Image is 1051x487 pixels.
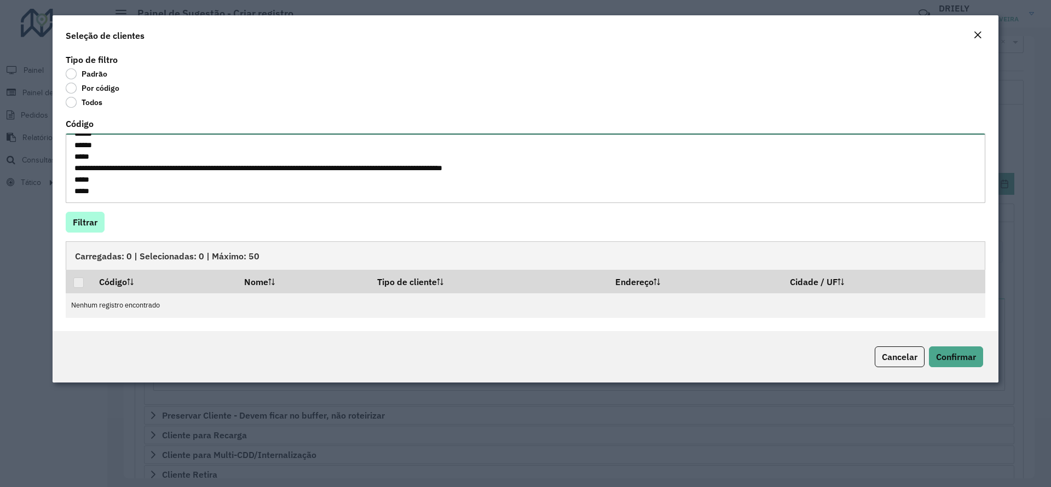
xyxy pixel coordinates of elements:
th: Nome [236,270,370,293]
h4: Seleção de clientes [66,29,145,42]
label: Todos [66,97,102,108]
th: Código [91,270,236,293]
button: Confirmar [929,346,983,367]
th: Tipo de cliente [370,270,608,293]
label: Por código [66,83,119,94]
button: Close [970,28,985,43]
td: Nenhum registro encontrado [66,293,985,318]
label: Código [66,117,94,130]
label: Tipo de filtro [66,53,118,66]
div: Carregadas: 0 | Selecionadas: 0 | Máximo: 50 [66,241,985,270]
th: Endereço [608,270,783,293]
span: Confirmar [936,351,976,362]
label: Padrão [66,68,107,79]
button: Cancelar [875,346,925,367]
button: Filtrar [66,212,105,233]
em: Fechar [973,31,982,39]
span: Cancelar [882,351,917,362]
th: Cidade / UF [783,270,985,293]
